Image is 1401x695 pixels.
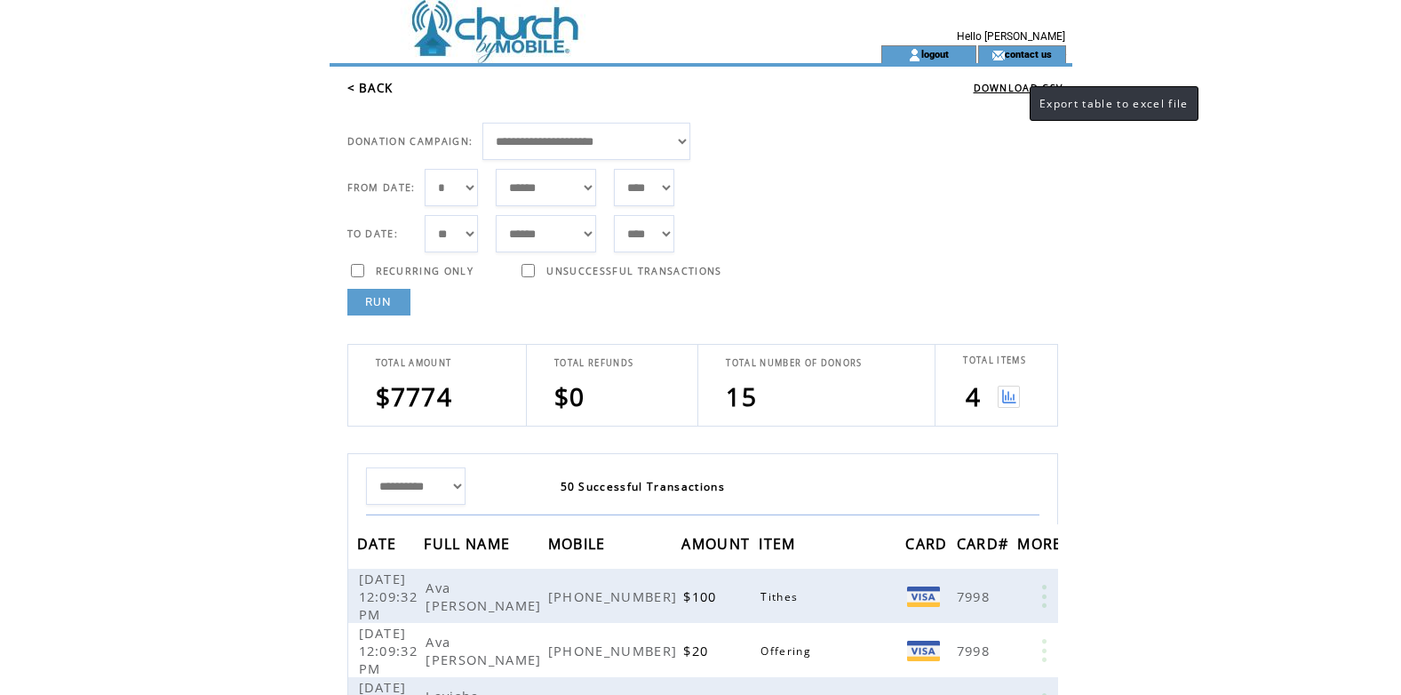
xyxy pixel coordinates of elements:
[546,265,721,277] span: UNSUCCESSFUL TRANSACTIONS
[907,587,940,607] img: Visa
[376,379,453,413] span: $7774
[760,589,802,604] span: Tithes
[376,265,474,277] span: RECURRING ONLY
[1017,530,1066,563] span: MORE
[681,530,754,563] span: AMOUNT
[957,587,994,605] span: 7998
[957,30,1065,43] span: Hello [PERSON_NAME]
[424,538,514,548] a: FULL NAME
[1039,96,1189,111] span: Export table to excel file
[426,579,545,614] span: Ava [PERSON_NAME]
[974,82,1063,94] a: DOWNLOAD CSV
[683,587,720,605] span: $100
[957,530,1014,563] span: CARD#
[963,355,1026,366] span: TOTAL ITEMS
[760,643,816,659] span: Offering
[347,80,394,96] a: < BACK
[759,530,800,563] span: ITEM
[347,181,416,194] span: FROM DATE:
[554,379,585,413] span: $0
[966,379,981,413] span: 4
[376,357,452,369] span: TOTAL AMOUNT
[561,479,726,494] span: 50 Successful Transactions
[905,530,951,563] span: CARD
[359,570,418,623] span: [DATE] 12:09:32 PM
[548,538,610,548] a: MOBILE
[683,642,712,659] span: $20
[908,48,921,62] img: account_icon.gif
[998,386,1020,408] img: View graph
[554,357,633,369] span: TOTAL REFUNDS
[905,538,951,548] a: CARD
[357,530,402,563] span: DATE
[1005,48,1052,60] a: contact us
[424,530,514,563] span: FULL NAME
[426,633,545,668] span: Ava [PERSON_NAME]
[359,624,418,677] span: [DATE] 12:09:32 PM
[907,641,940,661] img: Visa
[957,538,1014,548] a: CARD#
[726,357,862,369] span: TOTAL NUMBER OF DONORS
[726,379,757,413] span: 15
[347,289,410,316] a: RUN
[357,538,402,548] a: DATE
[347,135,474,148] span: DONATION CAMPAIGN:
[921,48,949,60] a: logout
[548,642,682,659] span: [PHONE_NUMBER]
[681,538,754,548] a: AMOUNT
[548,587,682,605] span: [PHONE_NUMBER]
[548,530,610,563] span: MOBILE
[957,642,994,659] span: 7998
[347,228,399,240] span: TO DATE:
[759,538,800,548] a: ITEM
[991,48,1005,62] img: contact_us_icon.gif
